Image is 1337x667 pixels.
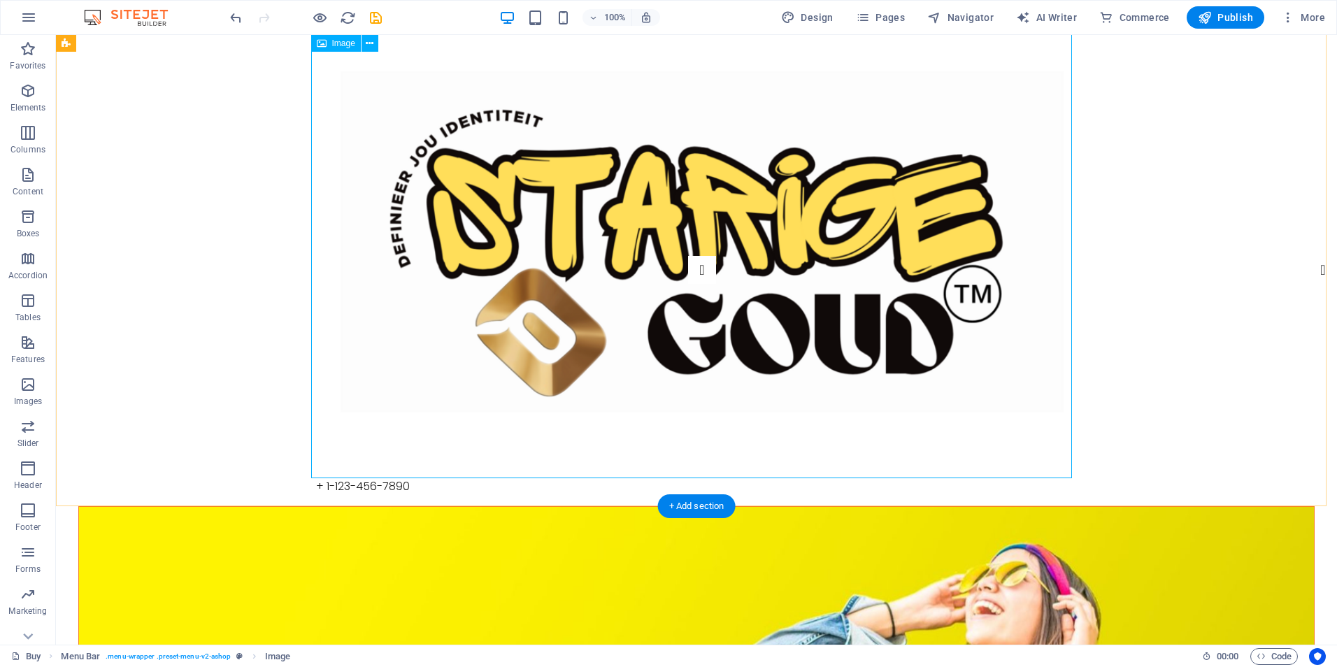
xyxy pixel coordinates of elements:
p: Accordion [8,270,48,281]
span: Click to select. Double-click to edit [61,648,100,665]
i: Undo: Change image (Ctrl+Z) [228,10,244,26]
nav: breadcrumb [61,648,290,665]
h6: 100% [603,9,626,26]
p: Forms [15,564,41,575]
p: Features [11,354,45,365]
a: Click to cancel selection. Double-click to open Pages [11,648,41,665]
span: Pages [856,10,905,24]
p: Tables [15,312,41,323]
span: Code [1257,648,1292,665]
img: Editor Logo [80,9,185,26]
p: Slider [17,438,39,449]
h6: Session time [1202,648,1239,665]
p: Columns [10,144,45,155]
div: + Add section [658,494,736,518]
button: Design [775,6,839,29]
p: Marketing [8,605,47,617]
button: Navigator [922,6,999,29]
button: Pages [850,6,910,29]
button: undo [227,9,244,26]
span: Commerce [1099,10,1170,24]
button: Commerce [1094,6,1175,29]
button: save [367,9,384,26]
p: Header [14,480,42,491]
button: AI Writer [1010,6,1082,29]
span: Click to select. Double-click to edit [265,648,290,665]
span: Navigator [927,10,994,24]
button: Publish [1187,6,1264,29]
span: More [1281,10,1325,24]
i: Save (Ctrl+S) [368,10,384,26]
span: Design [781,10,834,24]
button: Usercentrics [1309,648,1326,665]
p: Favorites [10,60,45,71]
span: Image [332,39,355,48]
p: Footer [15,522,41,533]
button: More [1275,6,1331,29]
i: This element is a customizable preset [236,652,243,660]
button: reload [339,9,356,26]
p: Boxes [17,228,40,239]
button: Code [1250,648,1298,665]
span: . menu-wrapper .preset-menu-v2-ashop [106,648,231,665]
button: 100% [582,9,632,26]
span: Publish [1198,10,1253,24]
i: On resize automatically adjust zoom level to fit chosen device. [640,11,652,24]
div: Design (Ctrl+Alt+Y) [775,6,839,29]
span: AI Writer [1016,10,1077,24]
p: Content [13,186,43,197]
span: : [1227,651,1229,661]
p: Elements [10,102,46,113]
button: Click here to leave preview mode and continue editing [311,9,328,26]
i: Reload page [340,10,356,26]
span: 00 00 [1217,648,1238,665]
p: Images [14,396,43,407]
